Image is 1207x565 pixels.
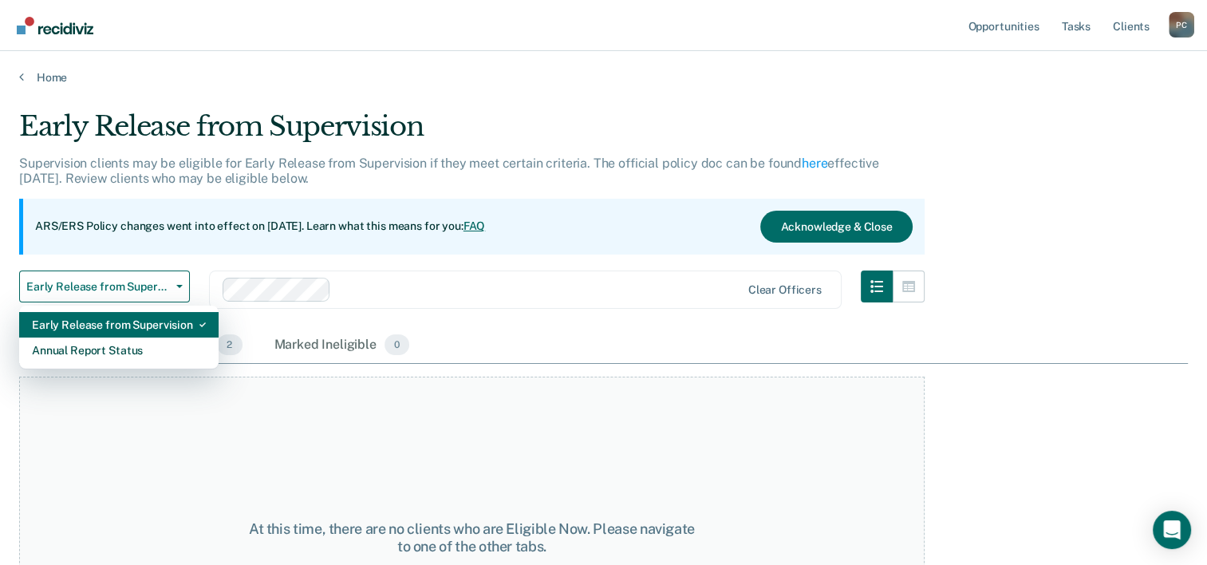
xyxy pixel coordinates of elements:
a: here [802,156,827,171]
div: Annual Report Status [32,338,206,363]
p: Supervision clients may be eligible for Early Release from Supervision if they meet certain crite... [19,156,879,186]
span: Early Release from Supervision [26,280,170,294]
a: FAQ [463,219,486,232]
span: 2 [217,334,242,355]
a: Home [19,70,1188,85]
button: Early Release from Supervision [19,271,190,302]
div: Open Intercom Messenger [1153,511,1191,549]
div: P C [1169,12,1194,38]
div: Early Release from Supervision [19,110,925,156]
span: 0 [385,334,409,355]
button: Acknowledge & Close [760,211,912,243]
div: At this time, there are no clients who are Eligible Now. Please navigate to one of the other tabs. [246,520,697,555]
div: Clear officers [748,283,822,297]
p: ARS/ERS Policy changes went into effect on [DATE]. Learn what this means for you: [35,219,485,235]
img: Recidiviz [17,17,93,34]
div: Marked Ineligible0 [271,328,413,363]
button: Profile dropdown button [1169,12,1194,38]
div: Early Release from Supervision [32,312,206,338]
